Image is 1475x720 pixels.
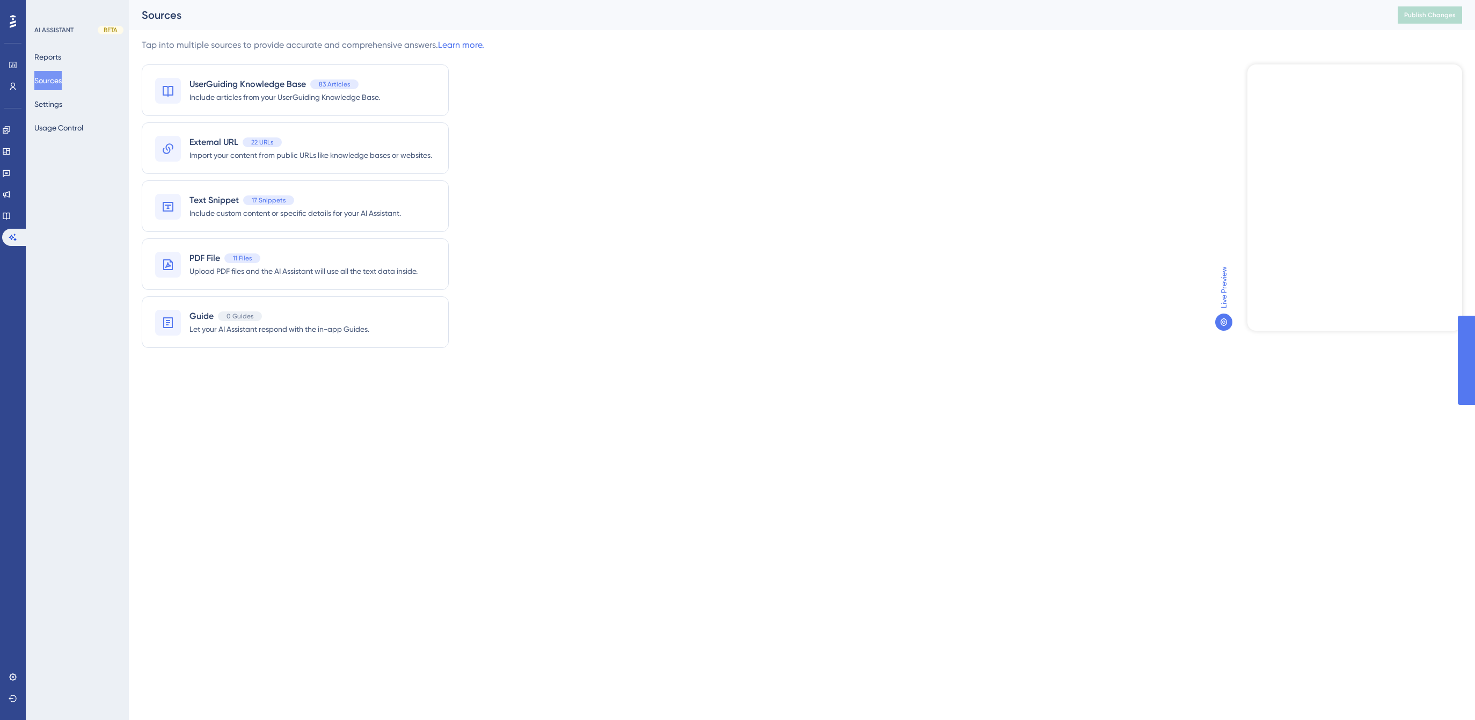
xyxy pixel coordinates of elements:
button: Reports [34,47,61,67]
span: Let your AI Assistant respond with the in-app Guides. [189,323,369,336]
div: BETA [98,26,123,34]
button: Settings [34,94,62,114]
span: 11 Files [233,254,252,263]
div: Tap into multiple sources to provide accurate and comprehensive answers. [142,39,484,52]
span: Import your content from public URLs like knowledge bases or websites. [189,149,432,162]
iframe: UserGuiding AI Assistant [1247,64,1462,331]
span: Text Snippet [189,194,239,207]
span: 0 Guides [227,312,253,321]
button: Sources [34,71,62,90]
span: Include articles from your UserGuiding Knowledge Base. [189,91,380,104]
span: UserGuiding Knowledge Base [189,78,306,91]
button: Publish Changes [1398,6,1462,24]
span: 22 URLs [251,138,273,147]
span: Publish Changes [1404,11,1456,19]
span: Live Preview [1217,266,1230,308]
button: Usage Control [34,118,83,137]
div: AI ASSISTANT [34,26,74,34]
span: 83 Articles [319,80,350,89]
div: Sources [142,8,1371,23]
a: Learn more. [438,40,484,50]
iframe: UserGuiding AI Assistant Launcher [1430,678,1462,710]
span: Include custom content or specific details for your AI Assistant. [189,207,401,220]
span: PDF File [189,252,220,265]
span: External URL [189,136,238,149]
span: Guide [189,310,214,323]
span: 17 Snippets [252,196,286,205]
span: Upload PDF files and the AI Assistant will use all the text data inside. [189,265,418,278]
